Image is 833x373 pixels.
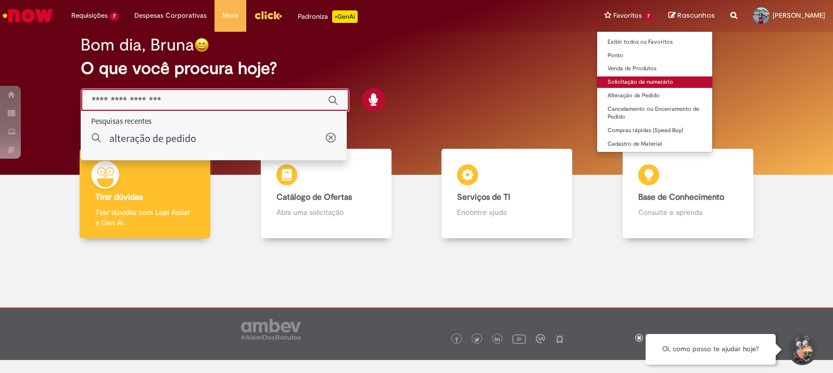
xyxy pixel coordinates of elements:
h2: Bom dia, Bruna [81,36,194,54]
img: logo_footer_linkedin.png [495,337,500,343]
span: More [222,10,238,21]
ul: Favoritos [597,31,713,152]
span: [PERSON_NAME] [773,11,825,20]
p: +GenAi [332,10,358,23]
span: Rascunhos [677,10,715,20]
b: Serviços de TI [457,192,510,202]
img: logo_footer_facebook.png [454,337,459,342]
a: Tirar dúvidas Tirar dúvidas com Lupi Assist e Gen Ai [55,149,236,239]
a: Cadastro de Material [597,138,712,150]
span: Despesas Corporativas [134,10,207,21]
a: Catálogo de Ofertas Abra uma solicitação [236,149,417,239]
p: Encontre ajuda [457,207,557,217]
span: Requisições [71,10,108,21]
a: Rascunhos [668,11,715,21]
span: 7 [644,12,653,21]
img: click_logo_yellow_360x200.png [254,7,282,23]
div: Padroniza [298,10,358,23]
b: Base de Conhecimento [638,192,724,202]
p: Abra uma solicitação [276,207,376,217]
img: happy-face.png [194,37,209,53]
img: logo_footer_youtube.png [512,332,526,345]
a: Ponto [597,50,712,61]
a: Exibir todos os Favoritos [597,36,712,48]
img: logo_footer_naosei.png [555,334,564,343]
a: Alteração de Pedido [597,90,712,101]
p: Tirar dúvidas com Lupi Assist e Gen Ai [95,207,195,228]
h2: O que você procura hoje? [81,59,752,78]
img: logo_footer_twitter.png [474,337,479,342]
a: Venda de Produtos [597,63,712,74]
p: Consulte e aprenda [638,207,738,217]
img: logo_footer_ambev_rotulo_gray.png [241,319,301,340]
button: Iniciar Conversa de Suporte [786,334,817,365]
img: logo_footer_workplace.png [536,334,545,343]
b: Catálogo de Ofertas [276,192,352,202]
a: Compras rápidas (Speed Buy) [597,125,712,136]
img: ServiceNow [1,5,55,26]
a: Solicitação de numerário [597,76,712,88]
span: 7 [110,12,119,21]
a: Serviços de TI Encontre ajuda [416,149,598,239]
a: Base de Conhecimento Consulte e aprenda [598,149,779,239]
div: Oi, como posso te ajudar hoje? [646,334,776,365]
span: Favoritos [613,10,642,21]
b: Tirar dúvidas [95,192,143,202]
a: Cancelamento ou Encerramento de Pedido [597,104,712,123]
